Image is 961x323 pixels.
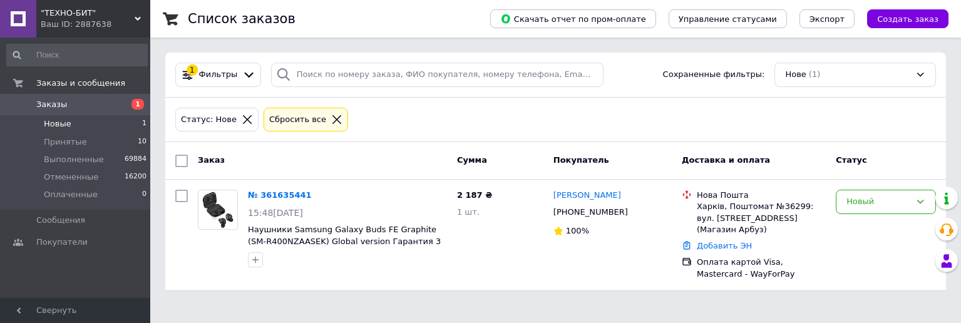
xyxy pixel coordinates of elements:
div: Сбросить все [267,113,329,126]
span: Управление статусами [679,14,777,24]
span: 15:48[DATE] [248,208,303,218]
span: Оплаченные [44,189,98,200]
span: Принятые [44,136,87,148]
div: [PHONE_NUMBER] [551,204,630,220]
a: [PERSON_NAME] [553,190,621,202]
div: 1 [187,64,198,76]
input: Поиск по номеру заказа, ФИО покупателя, номеру телефона, Email, номеру накладной [271,63,604,87]
div: Статус: Нове [178,113,239,126]
a: Фото товару [198,190,238,230]
span: "ТЕХНО-БИТ" [41,8,135,19]
span: Экспорт [809,14,845,24]
div: Оплата картой Visa, Mastercard - WayForPay [697,257,826,279]
span: 0 [142,189,146,200]
div: Харків, Поштомат №36299: вул. [STREET_ADDRESS] (Магазин Арбуз) [697,201,826,235]
span: Новые [44,118,71,130]
button: Управление статусами [669,9,787,28]
button: Скачать отчет по пром-оплате [490,9,656,28]
span: Создать заказ [877,14,938,24]
span: Статус [836,155,867,165]
span: Сумма [457,155,487,165]
span: (1) [809,69,820,79]
div: Нова Пошта [697,190,826,201]
span: Скачать отчет по пром-оплате [500,13,646,24]
a: Создать заказ [855,14,948,23]
h1: Список заказов [188,11,295,26]
span: 10 [138,136,146,148]
span: Покупатели [36,237,88,248]
span: 1 шт. [457,207,480,217]
div: Ваш ID: 2887638 [41,19,150,30]
span: Заказы и сообщения [36,78,125,89]
span: Покупатель [553,155,609,165]
span: 1 [131,99,144,110]
span: Сохраненные фильтры: [663,69,765,81]
span: Нове [785,69,806,81]
button: Создать заказ [867,9,948,28]
img: Фото товару [201,190,234,229]
button: Экспорт [799,9,855,28]
span: 2 187 ₴ [457,190,492,200]
a: Наушники Samsung Galaxy Buds FE Graphite (SM-R400NZAASEK) Global version Гарантия 3 месяца [248,225,441,257]
span: Выполненные [44,154,104,165]
a: Добавить ЭН [697,241,752,250]
span: Заказы [36,99,67,110]
span: 69884 [125,154,146,165]
span: Доставка и оплата [682,155,770,165]
span: Фильтры [199,69,238,81]
span: 16200 [125,172,146,183]
input: Поиск [6,44,148,66]
span: 100% [566,226,589,235]
a: № 361635441 [248,190,312,200]
span: Сообщения [36,215,85,226]
span: 1 [142,118,146,130]
div: Новый [846,195,910,208]
span: Отмененные [44,172,98,183]
span: Заказ [198,155,225,165]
